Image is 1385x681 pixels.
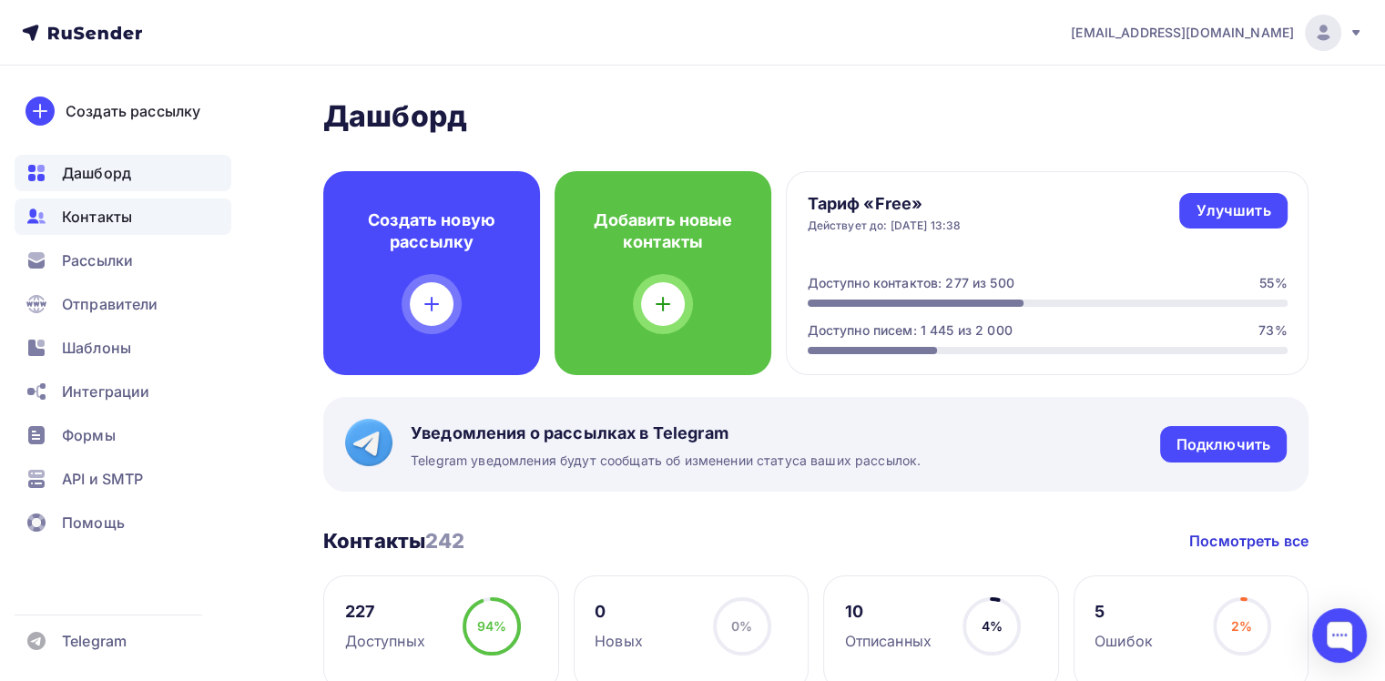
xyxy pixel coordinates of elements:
[323,528,465,554] h3: Контакты
[1189,530,1309,552] a: Посмотреть все
[584,209,742,253] h4: Добавить новые контакты
[15,155,231,191] a: Дашборд
[1071,15,1363,51] a: [EMAIL_ADDRESS][DOMAIN_NAME]
[411,422,921,444] span: Уведомления о рассылках в Telegram
[345,601,425,623] div: 227
[62,424,116,446] span: Формы
[981,618,1002,634] span: 4%
[1258,321,1287,340] div: 73%
[62,249,133,271] span: Рассылки
[62,337,131,359] span: Шаблоны
[808,274,1014,292] div: Доступно контактов: 277 из 500
[425,529,464,553] span: 242
[345,630,425,652] div: Доступных
[845,601,932,623] div: 10
[411,452,921,470] span: Telegram уведомления будут сообщать об изменении статуса ваших рассылок.
[15,417,231,453] a: Формы
[1095,601,1153,623] div: 5
[62,381,149,402] span: Интеграции
[1095,630,1153,652] div: Ошибок
[352,209,511,253] h4: Создать новую рассылку
[595,601,643,623] div: 0
[808,321,1013,340] div: Доступно писем: 1 445 из 2 000
[62,206,132,228] span: Контакты
[808,193,962,215] h4: Тариф «Free»
[808,219,962,233] div: Действует до: [DATE] 13:38
[1259,274,1287,292] div: 55%
[15,198,231,235] a: Контакты
[62,512,125,534] span: Помощь
[1071,24,1294,42] span: [EMAIL_ADDRESS][DOMAIN_NAME]
[323,98,1309,135] h2: Дашборд
[66,100,200,122] div: Создать рассылку
[1196,200,1270,221] div: Улучшить
[595,630,643,652] div: Новых
[62,630,127,652] span: Telegram
[15,242,231,279] a: Рассылки
[62,293,158,315] span: Отправители
[15,330,231,366] a: Шаблоны
[15,286,231,322] a: Отправители
[1176,434,1270,455] div: Подключить
[62,162,131,184] span: Дашборд
[731,618,752,634] span: 0%
[62,468,143,490] span: API и SMTP
[1231,618,1252,634] span: 2%
[477,618,506,634] span: 94%
[845,630,932,652] div: Отписанных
